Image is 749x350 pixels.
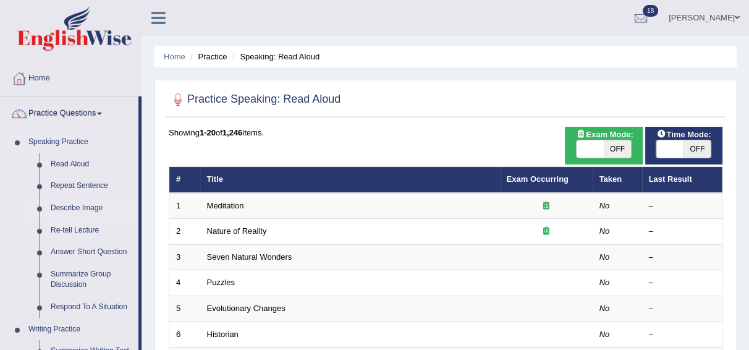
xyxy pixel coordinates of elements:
[649,277,716,289] div: –
[169,244,200,270] td: 3
[649,252,716,263] div: –
[169,270,200,296] td: 4
[683,140,711,158] span: OFF
[23,131,138,153] a: Speaking Practice
[207,226,267,236] a: Nature of Reality
[593,167,642,193] th: Taken
[649,329,716,341] div: –
[649,303,716,315] div: –
[200,128,216,137] b: 1-20
[222,128,243,137] b: 1,246
[649,226,716,237] div: –
[1,61,142,92] a: Home
[507,226,586,237] div: Exam occurring question
[507,200,586,212] div: Exam occurring question
[1,96,138,127] a: Practice Questions
[229,51,319,62] li: Speaking: Read Aloud
[207,330,239,339] a: Historian
[169,296,200,322] td: 5
[571,128,638,141] span: Exam Mode:
[207,278,235,287] a: Puzzles
[200,167,500,193] th: Title
[45,241,138,263] a: Answer Short Question
[599,330,610,339] em: No
[599,226,610,236] em: No
[45,197,138,220] a: Describe Image
[642,167,722,193] th: Last Result
[565,127,642,164] div: Show exams occurring in exams
[599,278,610,287] em: No
[45,263,138,296] a: Summarize Group Discussion
[599,252,610,262] em: No
[45,296,138,318] a: Respond To A Situation
[187,51,227,62] li: Practice
[45,175,138,197] a: Repeat Sentence
[207,304,286,313] a: Evolutionary Changes
[599,304,610,313] em: No
[169,193,200,219] td: 1
[164,52,185,61] a: Home
[651,128,716,141] span: Time Mode:
[649,200,716,212] div: –
[207,252,292,262] a: Seven Natural Wonders
[169,167,200,193] th: #
[169,219,200,245] td: 2
[207,201,244,210] a: Meditation
[643,5,658,17] span: 18
[45,220,138,242] a: Re-tell Lecture
[169,90,341,109] h2: Practice Speaking: Read Aloud
[169,322,200,348] td: 6
[169,127,722,139] div: Showing of items.
[507,174,569,184] a: Exam Occurring
[604,140,631,158] span: OFF
[45,153,138,176] a: Read Aloud
[599,201,610,210] em: No
[23,318,138,341] a: Writing Practice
